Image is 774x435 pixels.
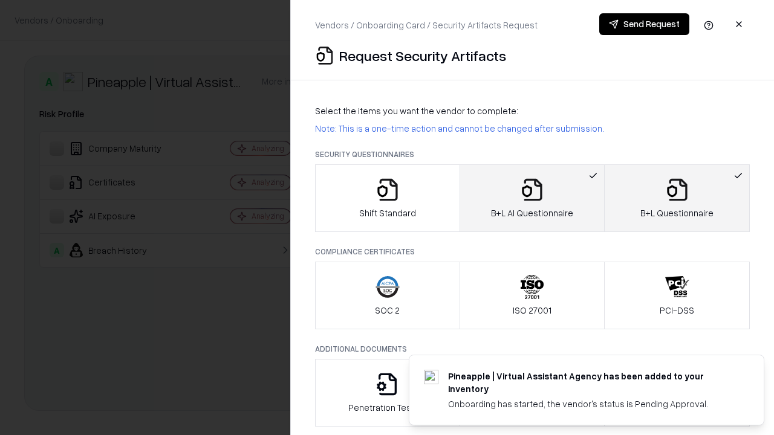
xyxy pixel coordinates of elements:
button: ISO 27001 [460,262,605,329]
button: SOC 2 [315,262,460,329]
p: Compliance Certificates [315,246,750,257]
p: Shift Standard [359,207,416,219]
button: B+L AI Questionnaire [460,164,605,232]
div: Pineapple | Virtual Assistant Agency has been added to your inventory [448,370,735,395]
p: B+L AI Questionnaire [491,207,573,219]
div: Onboarding has started, the vendor's status is Pending Approval. [448,398,735,410]
p: PCI-DSS [660,304,694,317]
p: B+L Questionnaire [640,207,714,219]
p: ISO 27001 [513,304,551,317]
p: Security Questionnaires [315,149,750,159]
p: Note: This is a one-time action and cannot be changed after submission. [315,122,750,135]
p: Penetration Testing [348,401,426,414]
p: Request Security Artifacts [339,46,506,65]
button: B+L Questionnaire [604,164,750,232]
p: Additional Documents [315,344,750,354]
img: trypineapple.com [424,370,438,384]
button: Send Request [599,13,689,35]
p: Vendors / Onboarding Card / Security Artifacts Request [315,19,538,31]
button: Shift Standard [315,164,460,232]
button: Penetration Testing [315,359,460,427]
p: Select the items you want the vendor to complete: [315,105,750,117]
button: PCI-DSS [604,262,750,329]
p: SOC 2 [375,304,400,317]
